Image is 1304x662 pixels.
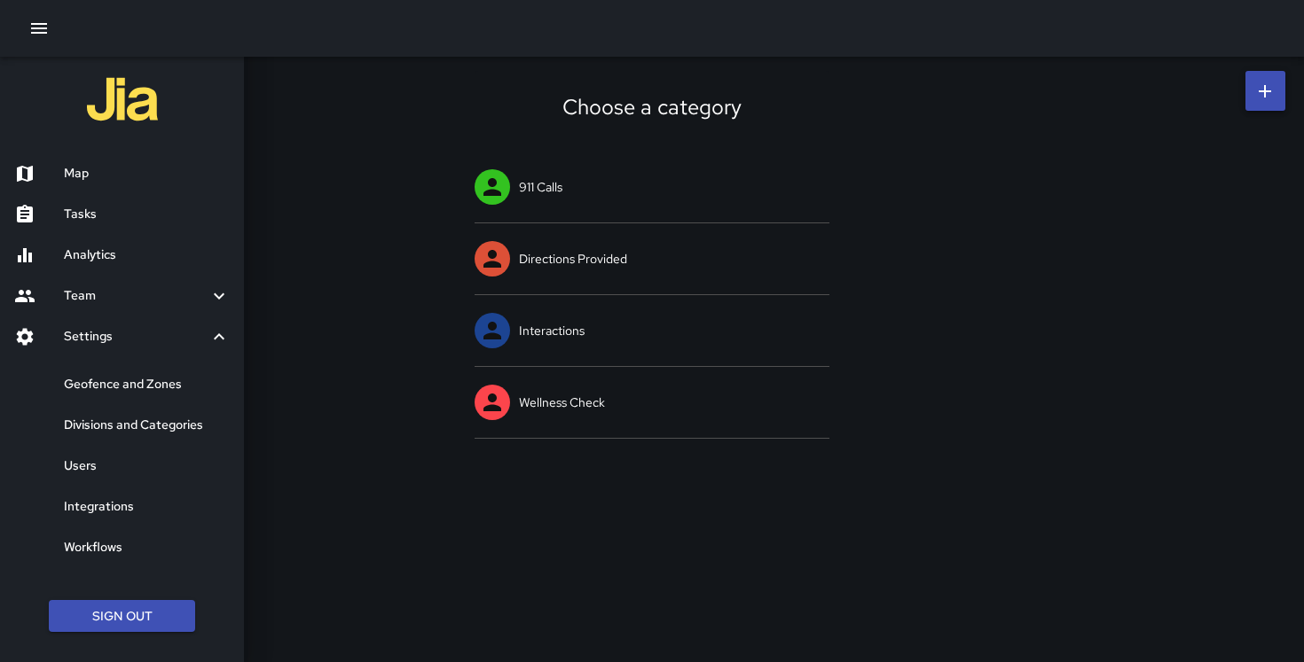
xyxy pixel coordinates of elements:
[49,600,195,633] button: Sign Out
[87,64,158,135] img: jia-logo
[64,497,230,517] h6: Integrations
[64,205,230,224] h6: Tasks
[64,375,230,394] h6: Geofence and Zones
[64,538,230,557] h6: Workflows
[64,456,230,476] h6: Users
[64,245,230,265] h6: Analytics
[64,416,230,435] h6: Divisions and Categories
[64,286,208,306] h6: Team
[64,164,230,183] h6: Map
[64,327,208,347] h6: Settings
